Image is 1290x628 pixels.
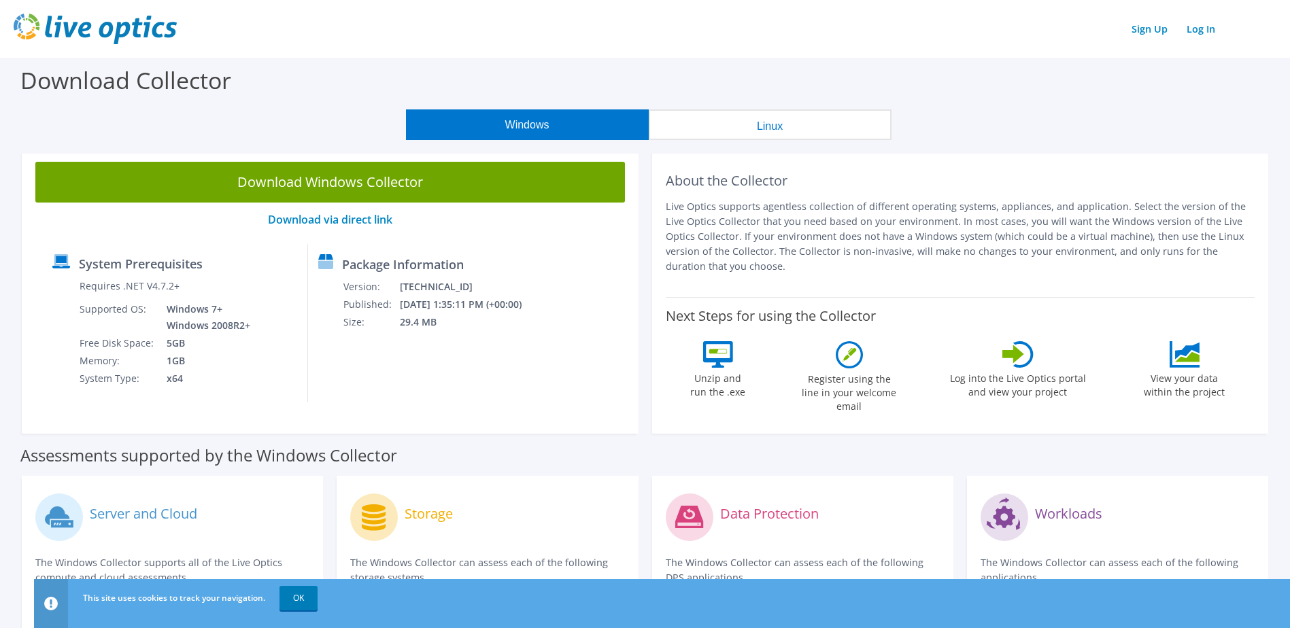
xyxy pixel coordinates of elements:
[687,368,749,399] label: Unzip and run the .exe
[343,278,399,296] td: Version:
[666,199,1255,274] p: Live Optics supports agentless collection of different operating systems, appliances, and applica...
[399,296,540,313] td: [DATE] 1:35:11 PM (+00:00)
[14,14,177,44] img: live_optics_svg.svg
[342,258,464,271] label: Package Information
[666,173,1255,189] h2: About the Collector
[83,592,265,604] span: This site uses cookies to track your navigation.
[1180,19,1222,39] a: Log In
[156,352,253,370] td: 1GB
[343,313,399,331] td: Size:
[35,162,625,203] a: Download Windows Collector
[405,507,453,521] label: Storage
[1035,507,1102,521] label: Workloads
[35,555,309,585] p: The Windows Collector supports all of the Live Optics compute and cloud assessments.
[1125,19,1174,39] a: Sign Up
[156,370,253,387] td: x64
[981,555,1255,585] p: The Windows Collector can assess each of the following applications.
[79,257,203,271] label: System Prerequisites
[156,334,253,352] td: 5GB
[399,313,540,331] td: 29.4 MB
[666,308,876,324] label: Next Steps for using the Collector
[949,368,1087,399] label: Log into the Live Optics portal and view your project
[20,449,397,462] label: Assessments supported by the Windows Collector
[406,109,649,140] button: Windows
[80,279,180,293] label: Requires .NET V4.7.2+
[1136,368,1234,399] label: View your data within the project
[79,370,156,387] td: System Type:
[156,300,253,334] td: Windows 7+ Windows 2008R2+
[279,586,318,610] a: OK
[79,300,156,334] td: Supported OS:
[720,507,819,521] label: Data Protection
[79,352,156,370] td: Memory:
[90,507,197,521] label: Server and Cloud
[268,212,392,227] a: Download via direct link
[649,109,892,140] button: Linux
[399,278,540,296] td: [TECHNICAL_ID]
[343,296,399,313] td: Published:
[20,65,231,96] label: Download Collector
[350,555,624,585] p: The Windows Collector can assess each of the following storage systems.
[798,368,900,413] label: Register using the line in your welcome email
[79,334,156,352] td: Free Disk Space:
[666,555,940,585] p: The Windows Collector can assess each of the following DPS applications.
